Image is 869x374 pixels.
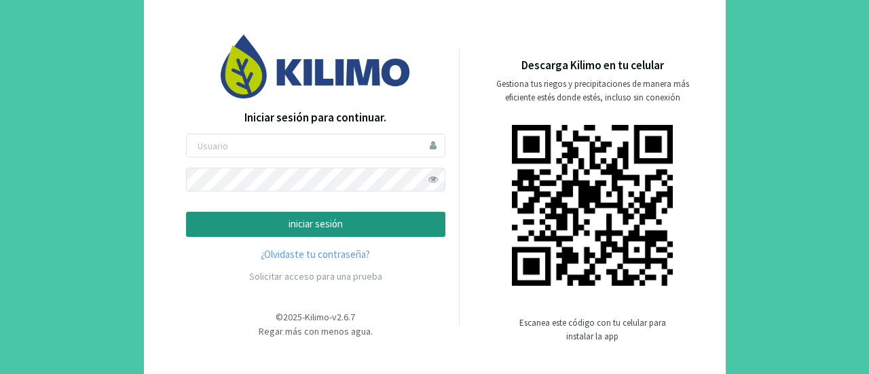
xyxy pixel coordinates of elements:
[329,311,332,323] span: -
[186,134,445,157] input: Usuario
[186,109,445,127] p: Iniciar sesión para continuar.
[302,311,305,323] span: -
[512,125,673,286] img: qr code
[332,311,355,323] span: v2.6.7
[221,35,411,98] img: Image
[186,247,445,263] a: ¿Olvidaste tu contraseña?
[259,325,373,337] span: Regar más con menos agua.
[521,57,664,75] p: Descarga Kilimo en tu celular
[283,311,302,323] span: 2025
[488,77,697,105] p: Gestiona tus riegos y precipitaciones de manera más eficiente estés donde estés, incluso sin cone...
[198,217,434,232] p: iniciar sesión
[518,316,667,343] p: Escanea este código con tu celular para instalar la app
[186,212,445,237] button: iniciar sesión
[249,270,382,282] a: Solicitar acceso para una prueba
[305,311,329,323] span: Kilimo
[276,311,283,323] span: ©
